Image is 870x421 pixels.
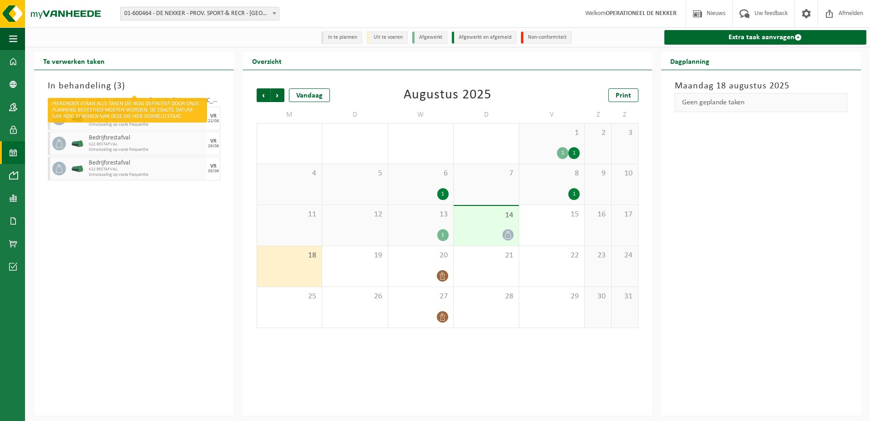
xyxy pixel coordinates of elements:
div: 29/08 [208,144,219,149]
td: Z [612,107,638,123]
td: D [322,107,388,123]
span: Vorige [257,88,270,102]
img: HK-XK-22-GN-00 [71,165,84,172]
td: D [454,107,519,123]
h3: In behandeling ( ) [48,79,220,93]
a: Extra taak aanvragen [664,30,866,45]
td: W [388,107,454,123]
span: 3 [117,82,122,91]
span: 19 [327,251,383,261]
img: HK-XK-22-GN-00 [71,140,84,147]
span: Bedrijfsrestafval [89,134,204,142]
span: K22 RESTAFVAL [89,117,204,122]
div: 1 [557,147,568,159]
span: 8 [524,169,580,179]
li: Afgewerkt [412,31,447,44]
div: 1 [437,229,449,241]
span: Volgende [271,88,284,102]
div: Vandaag [289,88,330,102]
div: VR [210,139,217,144]
td: V [519,107,585,123]
span: 1 [524,128,580,138]
span: 4 [262,169,317,179]
span: Omwisseling op vaste frequentie [89,147,204,153]
div: VR [210,113,217,119]
td: M [257,107,322,123]
span: 9 [589,169,607,179]
span: Print [616,92,631,99]
h3: Maandag 18 augustus 2025 [675,79,847,93]
span: 27 [393,292,449,302]
span: 18 [262,251,317,261]
span: 10 [616,169,633,179]
img: HK-XK-22-GN-00 [71,115,84,122]
span: 15 [524,210,580,220]
li: In te plannen [321,31,362,44]
div: Augustus 2025 [404,88,491,102]
span: 12 [327,210,383,220]
span: 2 [589,128,607,138]
span: 14 [458,210,514,221]
span: 24 [616,251,633,261]
span: 31 [616,292,633,302]
span: 25 [262,292,317,302]
a: Print [608,88,638,102]
span: 21 [458,251,514,261]
td: Z [585,107,612,123]
li: Non-conformiteit [521,31,572,44]
span: 22 [524,251,580,261]
strong: OPERATIONEEL DE NEKKER [606,10,677,17]
span: K22 RESTAFVAL [89,142,204,147]
span: 01-600464 - DE NEKKER - PROV. SPORT-& RECR - MECHELEN [120,7,279,21]
span: 5 [327,169,383,179]
span: 17 [616,210,633,220]
div: 22/08 [208,119,219,123]
h2: Overzicht [243,52,291,70]
h2: Te verwerken taken [34,52,114,70]
span: 29 [524,292,580,302]
span: 11 [262,210,317,220]
span: 13 [393,210,449,220]
span: 3 [616,128,633,138]
h2: Dagplanning [661,52,718,70]
span: Bedrijfsrestafval [89,109,204,117]
div: 01-600464 - DE NEKKER - PROV. SPORT-& RECR - [GEOGRAPHIC_DATA] [48,98,220,107]
span: 16 [589,210,607,220]
span: 26 [327,292,383,302]
span: 7 [458,169,514,179]
span: 23 [589,251,607,261]
span: Omwisseling op vaste frequentie [89,172,204,178]
span: K22 RESTAFVAL [89,167,204,172]
span: 30 [589,292,607,302]
span: Omwisseling op vaste frequentie [89,122,204,128]
li: Afgewerkt en afgemeld [452,31,516,44]
div: 05/09 [208,169,219,174]
div: Geen geplande taken [675,93,847,112]
span: 20 [393,251,449,261]
span: 01-600464 - DE NEKKER - PROV. SPORT-& RECR - MECHELEN [121,7,279,20]
div: 1 [437,188,449,200]
div: VR [210,164,217,169]
span: 28 [458,292,514,302]
span: 6 [393,169,449,179]
li: Uit te voeren [367,31,408,44]
div: 1 [568,147,580,159]
div: 1 [568,188,580,200]
span: Bedrijfsrestafval [89,159,204,167]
